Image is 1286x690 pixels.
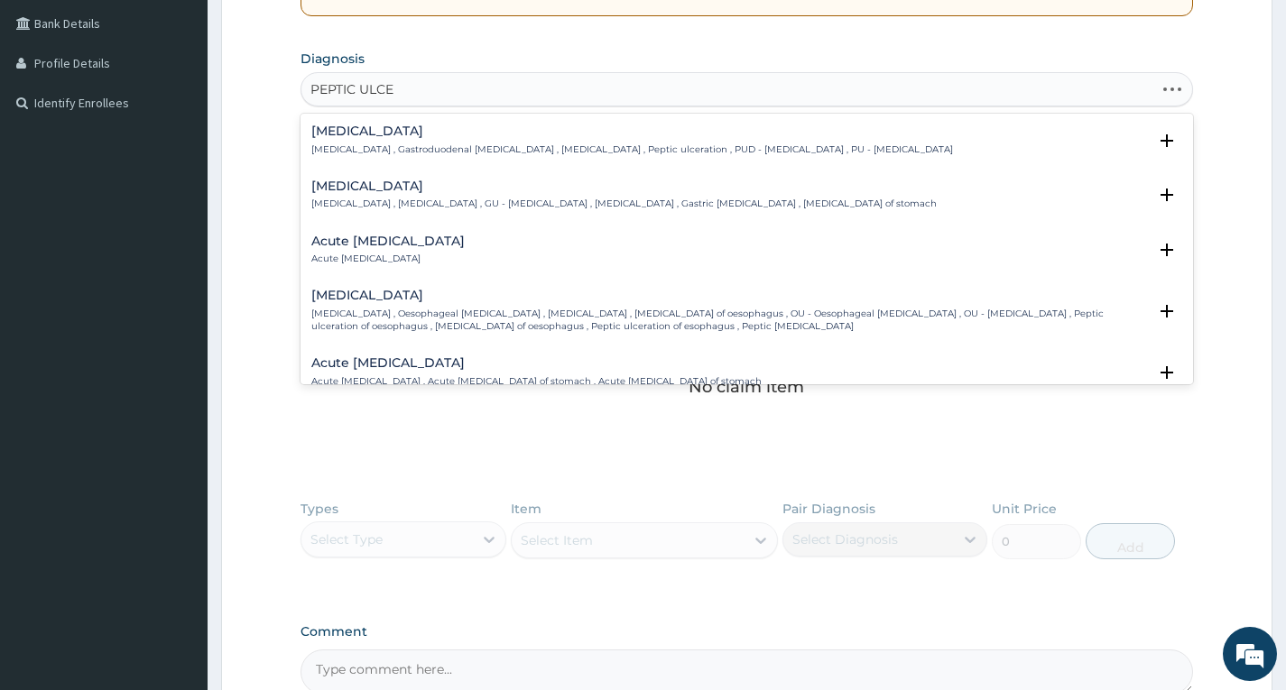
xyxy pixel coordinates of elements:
textarea: Type your message and hit 'Enter' [9,492,344,556]
p: [MEDICAL_DATA] , Oesophageal [MEDICAL_DATA] , [MEDICAL_DATA] , [MEDICAL_DATA] of oesophagus , OU ... [311,308,1147,334]
h4: [MEDICAL_DATA] [311,124,953,138]
img: d_794563401_company_1708531726252_794563401 [33,90,73,135]
i: open select status [1156,184,1178,206]
span: We're online! [105,227,249,409]
label: Diagnosis [301,50,365,68]
label: Comment [301,624,1193,639]
p: Acute [MEDICAL_DATA] [311,253,465,265]
h4: Acute [MEDICAL_DATA] [311,235,465,248]
h4: [MEDICAL_DATA] [311,179,937,193]
h4: Acute [MEDICAL_DATA] [311,356,762,370]
i: open select status [1156,300,1178,322]
i: open select status [1156,130,1178,152]
p: [MEDICAL_DATA] , [MEDICAL_DATA] , GU - [MEDICAL_DATA] , [MEDICAL_DATA] , Gastric [MEDICAL_DATA] ,... [311,198,937,210]
p: Acute [MEDICAL_DATA] , Acute [MEDICAL_DATA] of stomach , Acute [MEDICAL_DATA] of stomach [311,375,762,388]
div: Chat with us now [94,101,303,124]
p: [MEDICAL_DATA] , Gastroduodenal [MEDICAL_DATA] , [MEDICAL_DATA] , Peptic ulceration , PUD - [MEDI... [311,143,953,156]
h4: [MEDICAL_DATA] [311,289,1147,302]
div: Minimize live chat window [296,9,339,52]
p: No claim item [689,378,804,396]
i: open select status [1156,239,1178,261]
i: open select status [1156,362,1178,383]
